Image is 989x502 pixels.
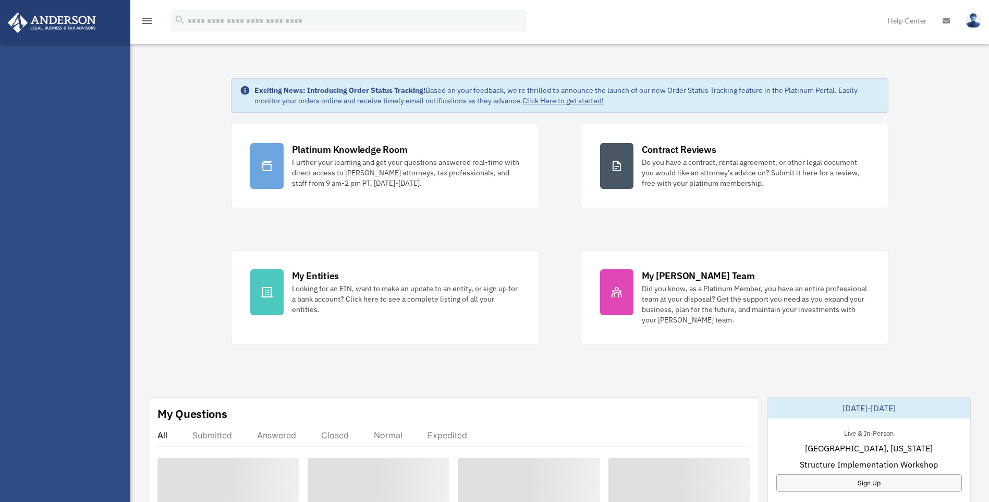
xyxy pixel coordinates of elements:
div: All [157,430,167,440]
div: My [PERSON_NAME] Team [642,269,755,282]
div: Closed [321,430,349,440]
div: Live & In-Person [836,427,902,438]
div: Normal [374,430,402,440]
a: My Entities Looking for an EIN, want to make an update to an entity, or sign up for a bank accoun... [231,250,539,344]
div: Platinum Knowledge Room [292,143,408,156]
span: [GEOGRAPHIC_DATA], [US_STATE] [805,442,933,455]
img: Anderson Advisors Platinum Portal [5,13,99,33]
div: Further your learning and get your questions answered real-time with direct access to [PERSON_NAM... [292,157,520,188]
a: menu [141,18,153,27]
div: Expedited [428,430,467,440]
div: Did you know, as a Platinum Member, you have an entire professional team at your disposal? Get th... [642,283,870,325]
a: Sign Up [776,474,962,492]
div: [DATE]-[DATE] [768,398,970,419]
div: Do you have a contract, rental agreement, or other legal document you would like an attorney's ad... [642,157,870,188]
div: Based on your feedback, we're thrilled to announce the launch of our new Order Status Tracking fe... [254,85,880,106]
i: menu [141,15,153,27]
i: search [174,14,186,26]
div: Looking for an EIN, want to make an update to an entity, or sign up for a bank account? Click her... [292,283,520,315]
div: Contract Reviews [642,143,716,156]
div: My Entities [292,269,339,282]
div: Submitted [192,430,232,440]
strong: Exciting News: Introducing Order Status Tracking! [254,86,425,95]
a: Contract Reviews Do you have a contract, rental agreement, or other legal document you would like... [581,124,889,208]
div: Answered [257,430,296,440]
img: User Pic [966,13,981,28]
a: Click Here to get started! [522,96,604,105]
a: Platinum Knowledge Room Further your learning and get your questions answered real-time with dire... [231,124,539,208]
a: My [PERSON_NAME] Team Did you know, as a Platinum Member, you have an entire professional team at... [581,250,889,344]
span: Structure Implementation Workshop [800,458,938,471]
div: My Questions [157,406,227,422]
